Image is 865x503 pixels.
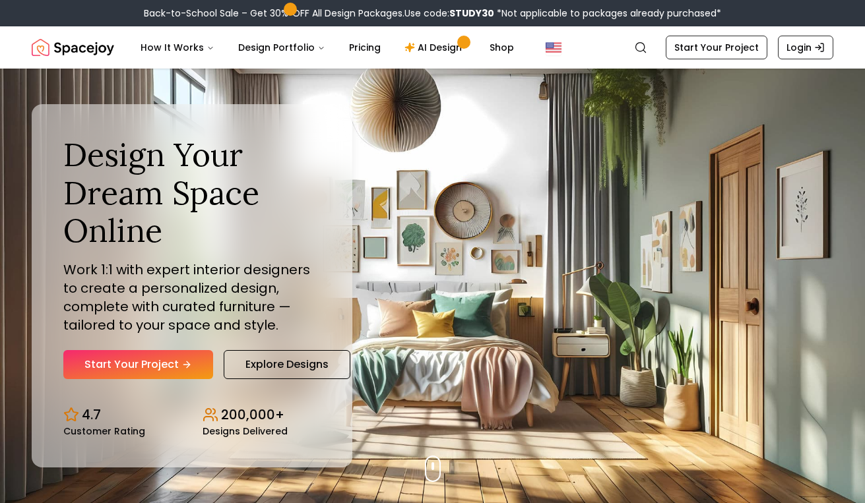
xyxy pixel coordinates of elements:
b: STUDY30 [449,7,494,20]
p: 200,000+ [221,405,284,424]
img: United States [546,40,561,55]
a: Login [778,36,833,59]
small: Designs Delivered [203,427,288,436]
a: Start Your Project [63,350,213,379]
p: 4.7 [82,405,101,424]
div: Back-to-School Sale – Get 30% OFF All Design Packages. [144,7,721,20]
small: Customer Rating [63,427,145,436]
a: Start Your Project [666,36,767,59]
nav: Main [130,34,525,61]
nav: Global [32,26,833,69]
div: Design stats [63,395,321,436]
span: Use code: [404,7,494,20]
a: Spacejoy [32,34,114,61]
span: *Not applicable to packages already purchased* [494,7,721,20]
a: Explore Designs [224,350,350,379]
button: How It Works [130,34,225,61]
button: Design Portfolio [228,34,336,61]
a: Pricing [338,34,391,61]
img: Spacejoy Logo [32,34,114,61]
a: Shop [479,34,525,61]
p: Work 1:1 with expert interior designers to create a personalized design, complete with curated fu... [63,260,321,334]
h1: Design Your Dream Space Online [63,136,321,250]
a: AI Design [394,34,476,61]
